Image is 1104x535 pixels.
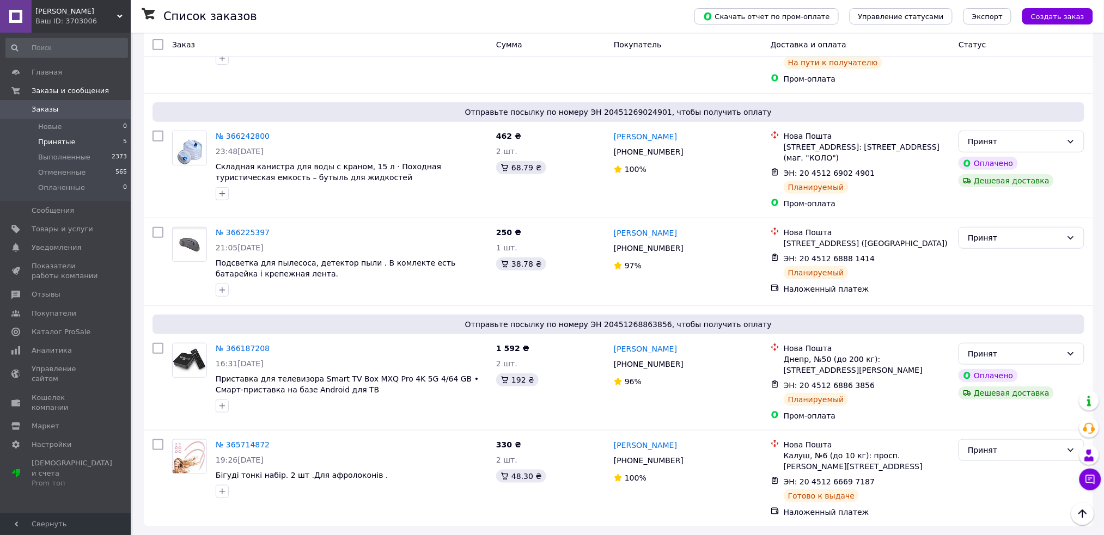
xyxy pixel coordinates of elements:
[784,266,849,279] div: Планируемый
[858,13,944,21] span: Управление статусами
[38,168,86,177] span: Отмененные
[172,227,207,262] a: Фото товару
[32,67,62,77] span: Главная
[612,241,686,256] div: [PHONE_NUMBER]
[1031,13,1084,21] span: Создать заказ
[32,393,101,413] span: Кошелек компании
[496,440,521,449] span: 330 ₴
[32,261,101,281] span: Показатели работы компании
[172,40,195,49] span: Заказ
[625,473,646,482] span: 100%
[123,137,127,147] span: 5
[32,327,90,337] span: Каталог ProSale
[123,183,127,193] span: 0
[216,440,270,449] a: № 365714872
[784,73,950,84] div: Пром-оплата
[216,259,455,278] span: Подсветка для пылесоса, детектор пыли . В комлекте есть батарейка і крепежная лента.
[38,137,76,147] span: Принятые
[35,7,117,16] span: DARUY SOBI
[968,348,1062,360] div: Принят
[173,343,206,377] img: Фото товару
[496,228,521,237] span: 250 ₴
[784,181,849,194] div: Планируемый
[784,131,950,142] div: Нова Пошта
[625,165,646,174] span: 100%
[216,359,264,368] span: 16:31[DATE]
[32,104,58,114] span: Заказы
[784,56,882,69] div: На пути к получателю
[32,309,76,318] span: Покупатели
[173,440,206,473] img: Фото товару
[614,343,677,354] a: [PERSON_NAME]
[32,224,93,234] span: Товары и услуги
[172,343,207,378] a: Фото товару
[959,386,1054,399] div: Дешевая доставка
[614,40,662,49] span: Покупатель
[968,444,1062,456] div: Принят
[694,8,839,24] button: Скачать отчет по пром-оплате
[784,227,950,238] div: Нова Пошта
[32,290,60,299] span: Отзывы
[5,38,128,58] input: Поиск
[173,228,206,261] img: Фото товару
[850,8,953,24] button: Управление статусами
[496,359,517,368] span: 2 шт.
[35,16,131,26] div: Ваш ID: 3703006
[32,346,72,355] span: Аналитика
[216,471,388,479] a: Бігуді тонкі набір. 2 шт .Для афролоконів .
[32,243,81,253] span: Уведомления
[32,421,59,431] span: Маркет
[959,369,1017,382] div: Оплачено
[216,132,270,140] a: № 366242800
[216,344,270,353] a: № 366187208
[784,507,950,518] div: Наложенный платеж
[972,13,1003,21] span: Экспорт
[784,343,950,354] div: Нова Пошта
[784,439,950,450] div: Нова Пошта
[612,453,686,468] div: [PHONE_NUMBER]
[496,161,546,174] div: 68.79 ₴
[614,131,677,142] a: [PERSON_NAME]
[163,10,257,23] h1: Список заказов
[216,456,264,464] span: 19:26[DATE]
[959,174,1054,187] div: Дешевая доставка
[32,440,71,450] span: Настройки
[784,142,950,163] div: [STREET_ADDRESS]: [STREET_ADDRESS] (маг. "КОЛО")
[32,86,109,96] span: Заказы и сообщения
[784,381,875,390] span: ЭН: 20 4512 6886 3856
[216,374,479,394] a: Приставка для телевизора Smart TV Box MXQ Pro 4K 5G 4/64 GB • Смарт-приставка на базе Android для ТВ
[216,162,441,182] a: Складная канистра для воды с краном, 15 л · Походная туристическая емкость – бутыль для жидкостей
[32,478,112,488] div: Prom топ
[496,147,517,156] span: 2 шт.
[112,152,127,162] span: 2373
[1079,469,1101,490] button: Чат с покупателем
[625,377,642,386] span: 96%
[771,40,846,49] span: Доставка и оплата
[703,11,830,21] span: Скачать отчет по пром-оплате
[784,238,950,249] div: [STREET_ADDRESS] ([GEOGRAPHIC_DATA])
[172,131,207,165] a: Фото товару
[968,232,1062,244] div: Принят
[496,470,546,483] div: 48.30 ₴
[496,456,517,464] span: 2 шт.
[496,257,546,270] div: 38.78 ₴
[625,261,642,270] span: 97%
[157,107,1080,118] span: Отправьте посылку по номеру ЭН 20451269024901, чтобы получить оплату
[173,131,206,165] img: Фото товару
[614,227,677,238] a: [PERSON_NAME]
[784,198,950,209] div: Пром-оплата
[496,243,517,252] span: 1 шт.
[612,356,686,372] div: [PHONE_NUMBER]
[968,136,1062,147] div: Принят
[784,354,950,376] div: Днепр, №50 (до 200 кг): [STREET_ADDRESS][PERSON_NAME]
[32,364,101,384] span: Управление сайтом
[496,344,529,353] span: 1 592 ₴
[216,228,270,237] a: № 366225397
[784,450,950,472] div: Калуш, №6 (до 10 кг): просп. [PERSON_NAME][STREET_ADDRESS]
[32,458,112,488] span: [DEMOGRAPHIC_DATA] и счета
[784,393,849,406] div: Планируемый
[784,169,875,177] span: ЭН: 20 4512 6902 4901
[496,373,539,386] div: 192 ₴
